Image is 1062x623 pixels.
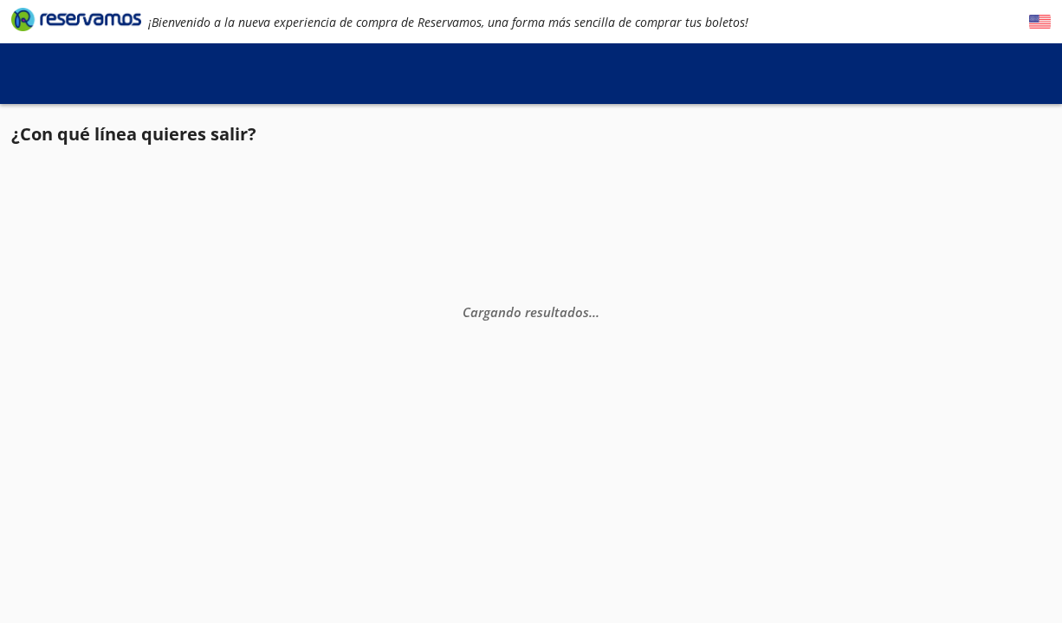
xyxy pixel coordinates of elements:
[596,302,599,320] span: .
[11,6,141,37] a: Brand Logo
[463,302,599,320] em: Cargando resultados
[11,121,256,147] p: ¿Con qué línea quieres salir?
[148,14,748,30] em: ¡Bienvenido a la nueva experiencia de compra de Reservamos, una forma más sencilla de comprar tus...
[1029,11,1051,33] button: English
[589,302,593,320] span: .
[11,6,141,32] i: Brand Logo
[593,302,596,320] span: .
